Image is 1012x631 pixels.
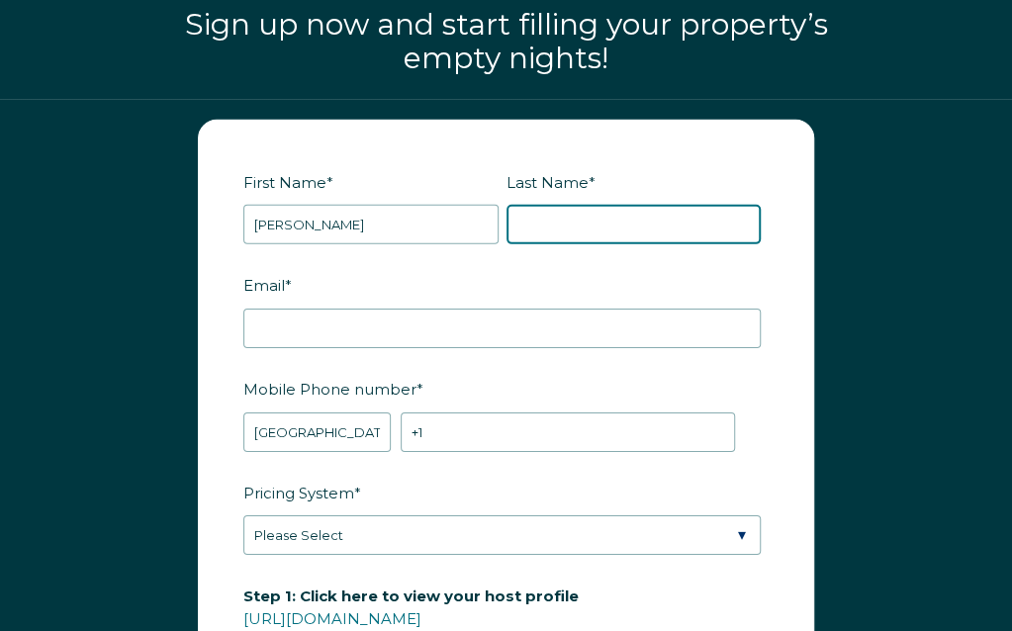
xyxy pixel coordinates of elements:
[243,374,416,405] span: Mobile Phone number
[243,478,354,508] span: Pricing System
[506,167,589,198] span: Last Name
[185,6,828,77] span: Sign up now and start filling your property’s empty nights!
[243,581,579,611] span: Step 1: Click here to view your host profile
[243,270,285,301] span: Email
[243,167,326,198] span: First Name
[243,609,421,628] a: [URL][DOMAIN_NAME]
